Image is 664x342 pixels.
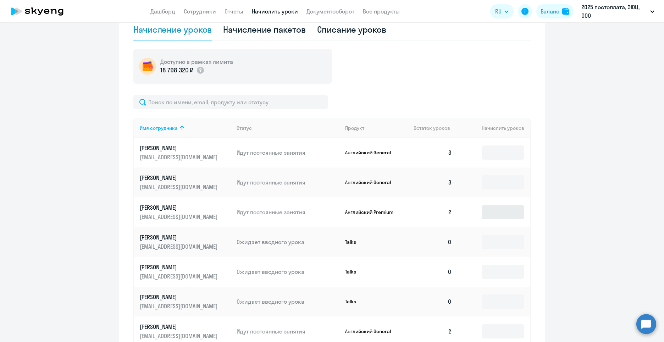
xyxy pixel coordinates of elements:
[140,323,219,331] p: [PERSON_NAME]
[562,8,569,15] img: balance
[140,174,219,182] p: [PERSON_NAME]
[345,328,398,335] p: Английский General
[140,233,219,241] p: [PERSON_NAME]
[541,7,559,16] div: Баланс
[408,167,458,197] td: 3
[237,178,339,186] p: Идут постоянные занятия
[140,204,219,211] p: [PERSON_NAME]
[140,332,219,340] p: [EMAIL_ADDRESS][DOMAIN_NAME]
[345,209,398,215] p: Английский Premium
[237,125,252,131] div: Статус
[237,238,339,246] p: Ожидает вводного урока
[237,208,339,216] p: Идут постоянные занятия
[345,239,398,245] p: Talks
[237,125,339,131] div: Статус
[140,213,219,221] p: [EMAIL_ADDRESS][DOMAIN_NAME]
[414,125,450,131] span: Остаток уроков
[317,24,387,35] div: Списание уроков
[345,125,364,131] div: Продукт
[363,8,400,15] a: Все продукты
[223,24,305,35] div: Начисление пакетов
[225,8,243,15] a: Отчеты
[345,269,398,275] p: Talks
[140,263,219,271] p: [PERSON_NAME]
[140,125,178,131] div: Имя сотрудника
[408,227,458,257] td: 0
[140,144,231,161] a: [PERSON_NAME][EMAIL_ADDRESS][DOMAIN_NAME]
[495,7,502,16] span: RU
[140,293,219,301] p: [PERSON_NAME]
[140,243,219,250] p: [EMAIL_ADDRESS][DOMAIN_NAME]
[408,287,458,316] td: 0
[408,257,458,287] td: 0
[306,8,354,15] a: Документооборот
[160,58,233,66] h5: Доступно в рамках лимита
[140,174,231,191] a: [PERSON_NAME][EMAIL_ADDRESS][DOMAIN_NAME]
[140,144,219,152] p: [PERSON_NAME]
[237,327,339,335] p: Идут постоянные занятия
[345,149,398,156] p: Английский General
[140,125,231,131] div: Имя сотрудника
[140,233,231,250] a: [PERSON_NAME][EMAIL_ADDRESS][DOMAIN_NAME]
[140,293,231,310] a: [PERSON_NAME][EMAIL_ADDRESS][DOMAIN_NAME]
[237,298,339,305] p: Ожидает вводного урока
[140,183,219,191] p: [EMAIL_ADDRESS][DOMAIN_NAME]
[160,66,193,75] p: 18 798 320 ₽
[345,125,408,131] div: Продукт
[140,272,219,280] p: [EMAIL_ADDRESS][DOMAIN_NAME]
[237,149,339,156] p: Идут постоянные занятия
[414,125,458,131] div: Остаток уроков
[458,118,530,138] th: Начислить уроков
[133,24,212,35] div: Начисление уроков
[578,3,658,20] button: 2025 постоплата, ЭЮЦ, ООО
[345,179,398,186] p: Английский General
[408,197,458,227] td: 2
[252,8,298,15] a: Начислить уроки
[536,4,574,18] button: Балансbalance
[140,302,219,310] p: [EMAIL_ADDRESS][DOMAIN_NAME]
[140,323,231,340] a: [PERSON_NAME][EMAIL_ADDRESS][DOMAIN_NAME]
[140,153,219,161] p: [EMAIL_ADDRESS][DOMAIN_NAME]
[140,263,231,280] a: [PERSON_NAME][EMAIL_ADDRESS][DOMAIN_NAME]
[581,3,647,20] p: 2025 постоплата, ЭЮЦ, ООО
[408,138,458,167] td: 3
[184,8,216,15] a: Сотрудники
[345,298,398,305] p: Talks
[140,204,231,221] a: [PERSON_NAME][EMAIL_ADDRESS][DOMAIN_NAME]
[150,8,175,15] a: Дашборд
[133,95,328,109] input: Поиск по имени, email, продукту или статусу
[490,4,514,18] button: RU
[237,268,339,276] p: Ожидает вводного урока
[139,58,156,75] img: wallet-circle.png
